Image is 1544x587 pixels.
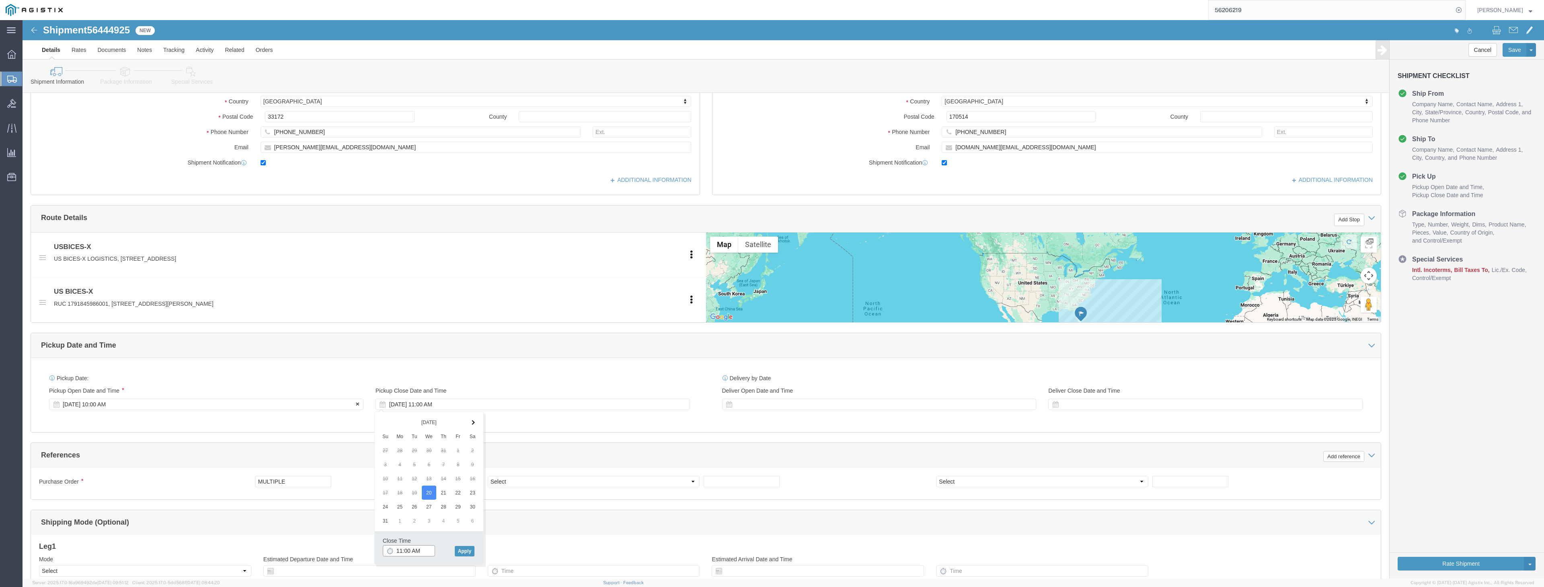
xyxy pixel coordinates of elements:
iframe: FS Legacy Container [23,20,1544,579]
a: Support [603,580,623,585]
span: Kevin Clark [1477,6,1523,14]
span: Client: 2025.17.0-5dd568f [132,580,220,585]
span: Copyright © [DATE]-[DATE] Agistix Inc., All Rights Reserved [1411,579,1534,586]
span: [DATE] 09:51:12 [97,580,129,585]
a: Feedback [623,580,644,585]
input: Search for shipment number, reference number [1209,0,1453,20]
img: logo [6,4,63,16]
button: [PERSON_NAME] [1477,5,1533,15]
span: [DATE] 08:44:20 [186,580,220,585]
span: Server: 2025.17.0-16a969492de [32,580,129,585]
